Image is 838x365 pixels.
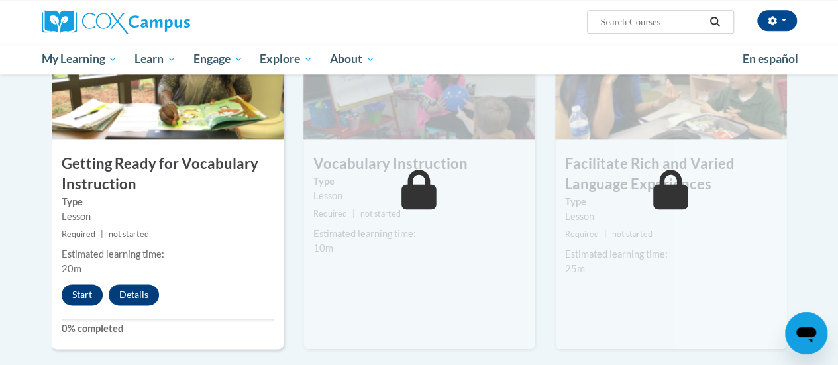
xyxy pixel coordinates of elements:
[62,263,81,274] span: 20m
[193,51,243,67] span: Engage
[109,229,149,239] span: not started
[62,229,95,239] span: Required
[32,44,807,74] div: Main menu
[599,14,705,30] input: Search Courses
[52,154,284,195] h3: Getting Ready for Vocabulary Instruction
[360,209,401,219] span: not started
[260,51,313,67] span: Explore
[565,229,599,239] span: Required
[313,174,525,189] label: Type
[62,195,274,209] label: Type
[330,51,375,67] span: About
[42,10,190,34] img: Cox Campus
[565,263,585,274] span: 25m
[101,229,103,239] span: |
[62,247,274,262] div: Estimated learning time:
[313,242,333,254] span: 10m
[555,154,787,195] h3: Facilitate Rich and Varied Language Experiences
[134,51,176,67] span: Learn
[612,229,653,239] span: not started
[185,44,252,74] a: Engage
[33,44,127,74] a: My Learning
[62,321,274,336] label: 0% completed
[313,209,347,219] span: Required
[743,52,798,66] span: En español
[785,312,827,354] iframe: Button to launch messaging window
[62,284,103,305] button: Start
[705,14,725,30] button: Search
[565,209,777,224] div: Lesson
[313,227,525,241] div: Estimated learning time:
[126,44,185,74] a: Learn
[42,10,280,34] a: Cox Campus
[109,284,159,305] button: Details
[321,44,384,74] a: About
[565,195,777,209] label: Type
[313,189,525,203] div: Lesson
[62,209,274,224] div: Lesson
[604,229,607,239] span: |
[251,44,321,74] a: Explore
[734,45,807,73] a: En español
[757,10,797,31] button: Account Settings
[303,154,535,174] h3: Vocabulary Instruction
[565,247,777,262] div: Estimated learning time:
[352,209,355,219] span: |
[41,51,117,67] span: My Learning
